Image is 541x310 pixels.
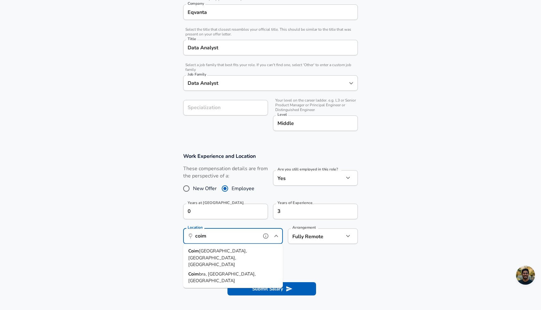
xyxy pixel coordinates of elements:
[186,7,355,17] input: Google
[193,185,217,192] span: New Offer
[232,185,254,192] span: Employee
[227,282,316,295] button: Submit Salary
[183,27,358,37] span: Select the title that closest resembles your official title. This should be similar to the title ...
[188,270,256,284] span: bra, [GEOGRAPHIC_DATA], [GEOGRAPHIC_DATA]
[292,226,316,229] label: Arrangement
[188,72,206,76] label: Job Family
[186,78,345,88] input: Software Engineer
[188,248,199,254] strong: Coim
[277,113,287,116] label: Level
[183,63,358,72] span: Select a job family that best fits your role. If you can't find one, select 'Other' to enter a cu...
[277,167,338,171] label: Are you still employed in this role?
[273,204,344,219] input: 7
[183,152,358,160] h3: Work Experience and Location
[188,201,244,205] label: Years at [GEOGRAPHIC_DATA]
[276,118,355,128] input: L3
[273,98,358,112] span: Your level on the career ladder. e.g. L3 or Senior Product Manager or Principal Engineer or Disti...
[186,43,355,53] input: Software Engineer
[188,270,199,277] strong: Coim
[183,100,268,115] input: Specialization
[188,226,202,229] label: Location
[272,232,281,240] button: Close
[183,204,254,219] input: 0
[188,2,204,5] label: Company
[183,165,268,180] label: These compensation details are from the perspective of a:
[188,248,247,268] span: [GEOGRAPHIC_DATA], [GEOGRAPHIC_DATA], [GEOGRAPHIC_DATA]
[347,79,356,88] button: Open
[188,37,196,41] label: Title
[277,201,312,205] label: Years of Experience
[288,228,334,244] div: Fully Remote
[261,231,270,241] button: help
[273,170,344,186] div: Yes
[516,266,535,285] div: Open chat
